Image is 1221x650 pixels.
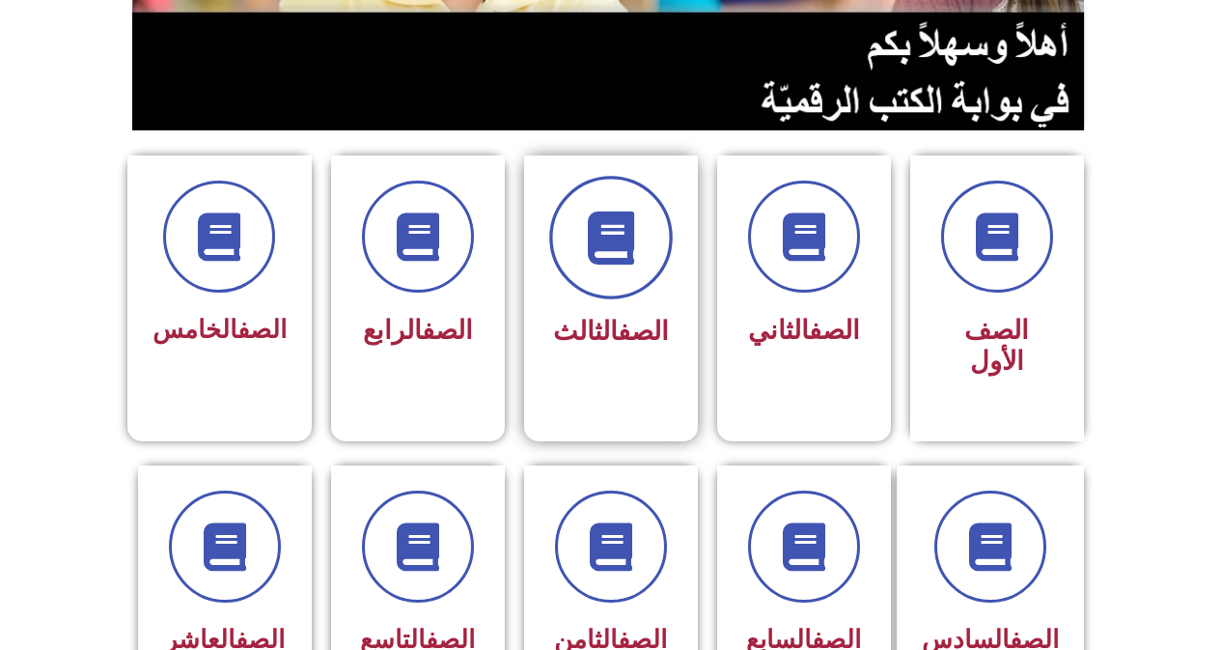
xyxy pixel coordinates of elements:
[748,315,860,346] span: الثاني
[422,315,473,346] a: الصف
[809,315,860,346] a: الصف
[618,316,669,347] a: الصف
[153,315,287,344] span: الخامس
[553,316,669,347] span: الثالث
[964,315,1029,377] span: الصف الأول
[363,315,473,346] span: الرابع
[237,315,287,344] a: الصف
